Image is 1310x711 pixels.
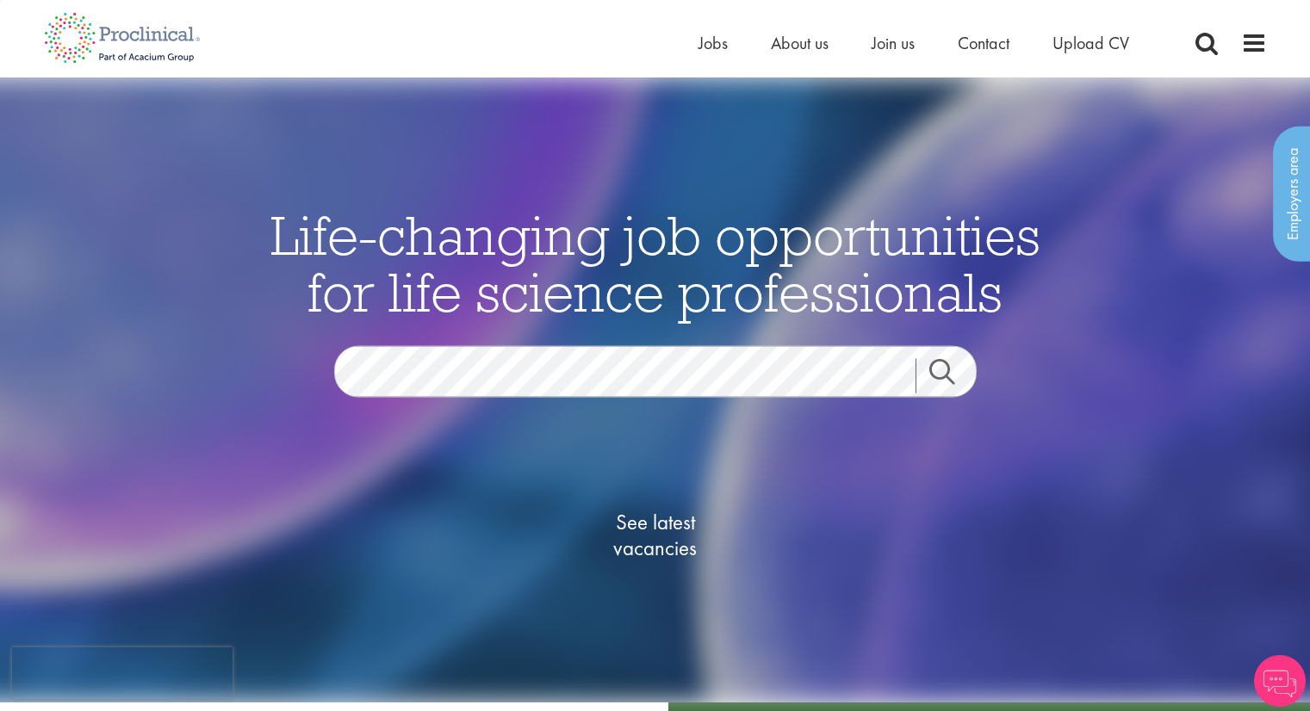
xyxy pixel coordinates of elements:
[872,32,915,54] a: Join us
[1254,655,1306,707] img: Chatbot
[916,359,990,393] a: Job search submit button
[958,32,1009,54] a: Contact
[12,647,233,699] iframe: reCAPTCHA
[1052,32,1129,54] a: Upload CV
[270,201,1040,326] span: Life-changing job opportunities for life science professionals
[771,32,829,54] a: About us
[569,510,742,561] span: See latest vacancies
[569,441,742,630] a: See latestvacancies
[698,32,728,54] a: Jobs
